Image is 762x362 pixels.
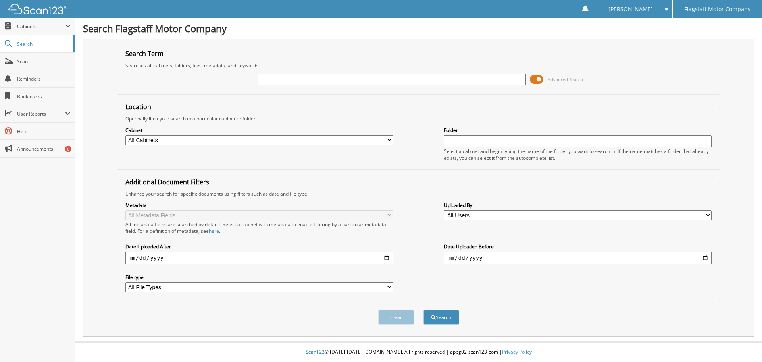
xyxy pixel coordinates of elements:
input: end [444,252,712,264]
span: User Reports [17,110,65,117]
span: Scan123 [306,348,325,355]
label: Cabinet [125,127,393,134]
div: Optionally limit your search to a particular cabinet or folder [121,115,716,122]
img: scan123-logo-white.svg [8,4,67,14]
button: Search [423,310,459,325]
label: Date Uploaded Before [444,243,712,250]
button: Clear [378,310,414,325]
label: Date Uploaded After [125,243,393,250]
a: here [209,228,219,234]
span: Reminders [17,75,71,82]
div: All metadata fields are searched by default. Select a cabinet with metadata to enable filtering b... [125,221,393,234]
span: Scan [17,58,71,65]
label: Uploaded By [444,202,712,209]
input: start [125,252,393,264]
label: Folder [444,127,712,134]
legend: Search Term [121,49,167,58]
h1: Search Flagstaff Motor Company [83,22,754,35]
a: Privacy Policy [502,348,532,355]
span: Announcements [17,145,71,152]
legend: Additional Document Filters [121,178,213,186]
div: Select a cabinet and begin typing the name of the folder you want to search in. If the name match... [444,148,712,161]
span: Flagstaff Motor Company [684,7,750,12]
span: Cabinets [17,23,65,30]
span: Bookmarks [17,93,71,100]
span: Advanced Search [548,77,583,83]
span: [PERSON_NAME] [608,7,653,12]
iframe: Chat Widget [722,324,762,362]
div: Searches all cabinets, folders, files, metadata, and keywords [121,62,716,69]
legend: Location [121,103,155,111]
label: Metadata [125,202,393,209]
span: Help [17,128,71,135]
div: Enhance your search for specific documents using filters such as date and file type. [121,190,716,197]
div: 6 [65,146,71,152]
div: © [DATE]-[DATE] [DOMAIN_NAME]. All rights reserved | appg02-scan123-com | [75,343,762,362]
span: Search [17,41,69,47]
label: File type [125,274,393,281]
